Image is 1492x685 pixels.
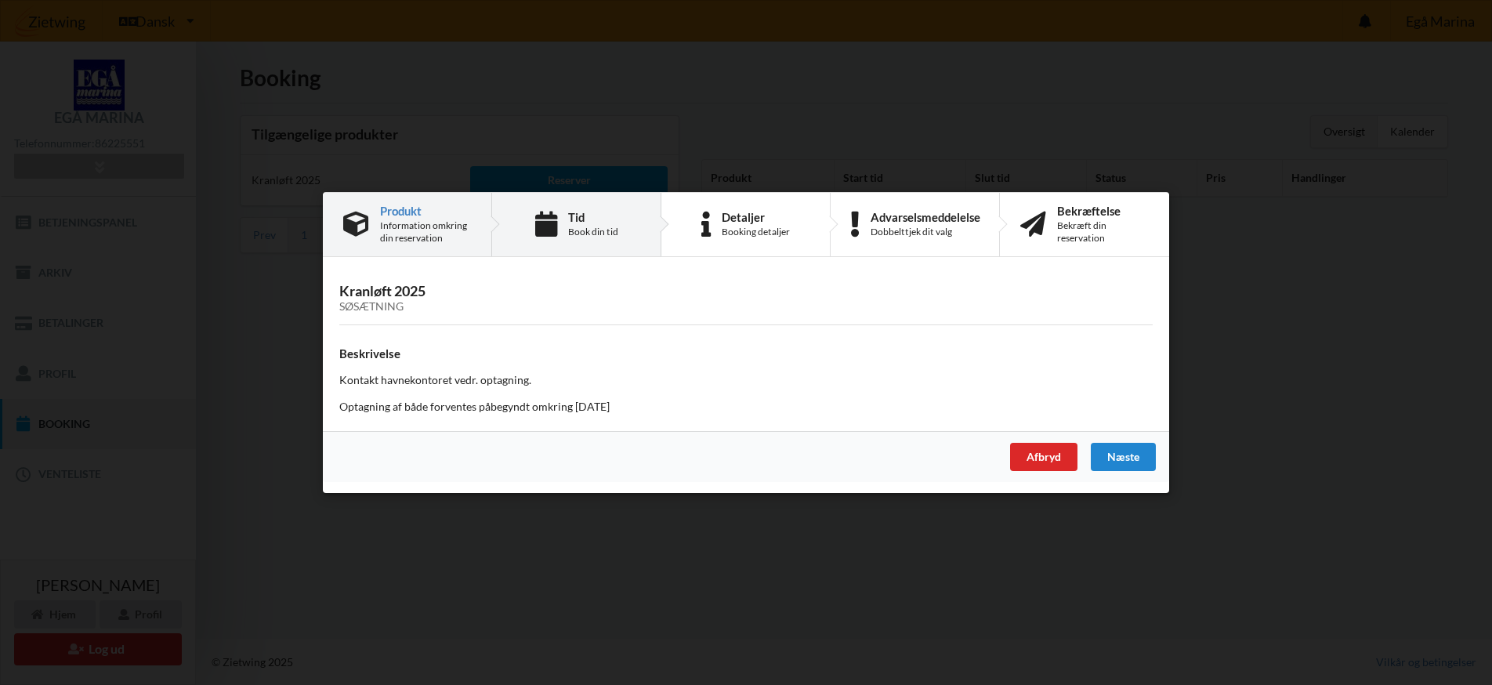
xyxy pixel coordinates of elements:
div: Dobbelttjek dit valg [871,226,980,238]
div: Bekræft din reservation [1057,219,1149,245]
div: Produkt [380,205,471,217]
h3: Kranløft 2025 [339,282,1153,314]
div: Booking detaljer [722,226,790,238]
div: Advarselsmeddelelse [871,211,980,223]
div: Book din tid [568,226,618,238]
div: Søsætning [339,300,1153,314]
h4: Beskrivelse [339,346,1153,361]
div: Næste [1091,443,1156,471]
div: Tid [568,211,618,223]
p: Kontakt havnekontoret vedr. optagning. [339,372,1153,388]
p: Optagning af både forventes påbegyndt omkring [DATE] [339,399,1153,415]
div: Detaljer [722,211,790,223]
div: Bekræftelse [1057,205,1149,217]
div: Information omkring din reservation [380,219,471,245]
div: Afbryd [1010,443,1077,471]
